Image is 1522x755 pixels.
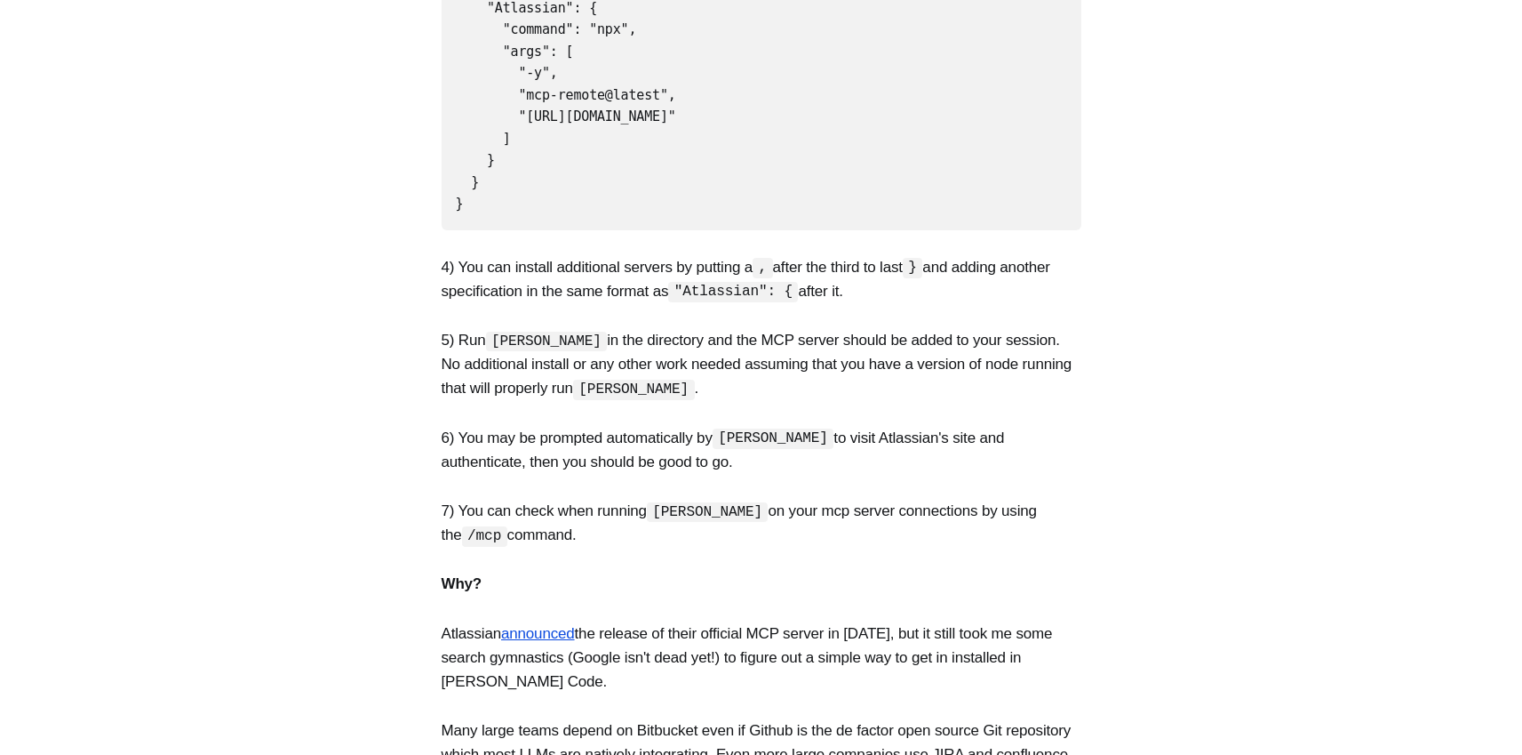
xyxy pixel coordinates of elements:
[442,426,1081,474] p: 6) You may be prompted automatically by to visit Atlassian's site and authenticate, then you shou...
[442,499,1081,547] p: 7) You can check when running on your mcp server connections by using the command.
[713,429,834,449] code: [PERSON_NAME]
[668,282,798,302] code: "Atlassian": {
[486,332,608,352] code: [PERSON_NAME]
[903,258,922,278] code: }
[442,255,1081,303] p: 4) You can install additional servers by putting a after the third to last and adding another spe...
[573,380,695,400] code: [PERSON_NAME]
[442,575,482,592] strong: Why?
[753,258,772,278] code: ,
[647,502,769,523] code: [PERSON_NAME]
[442,328,1081,401] p: 5) Run in the directory and the MCP server should be added to your session. No additional install...
[442,622,1081,695] p: Atlassian the release of their official MCP server in [DATE], but it still took me some search gy...
[501,625,575,642] a: announced
[462,526,507,547] code: /mcp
